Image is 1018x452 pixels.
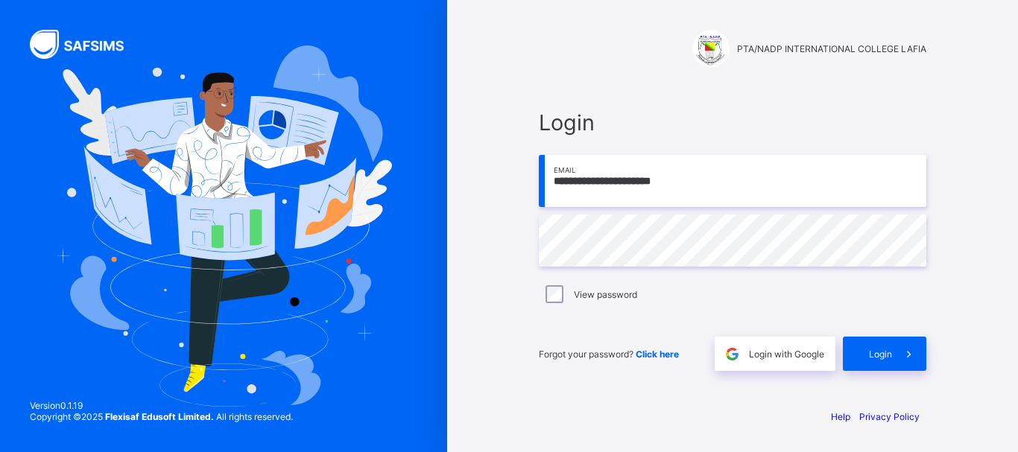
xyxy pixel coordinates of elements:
[831,411,850,422] a: Help
[859,411,920,422] a: Privacy Policy
[724,346,741,363] img: google.396cfc9801f0270233282035f929180a.svg
[636,348,679,360] a: Click here
[55,45,392,407] img: Hero Image
[105,411,214,422] strong: Flexisaf Edusoft Limited.
[539,109,926,136] span: Login
[869,348,892,360] span: Login
[749,348,824,360] span: Login with Google
[30,400,293,411] span: Version 0.1.19
[737,43,926,54] span: PTA/NADP INTERNATIONAL COLLEGE LAFIA
[30,411,293,422] span: Copyright © 2025 All rights reserved.
[539,348,679,360] span: Forgot your password?
[30,30,142,59] img: SAFSIMS Logo
[574,289,637,300] label: View password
